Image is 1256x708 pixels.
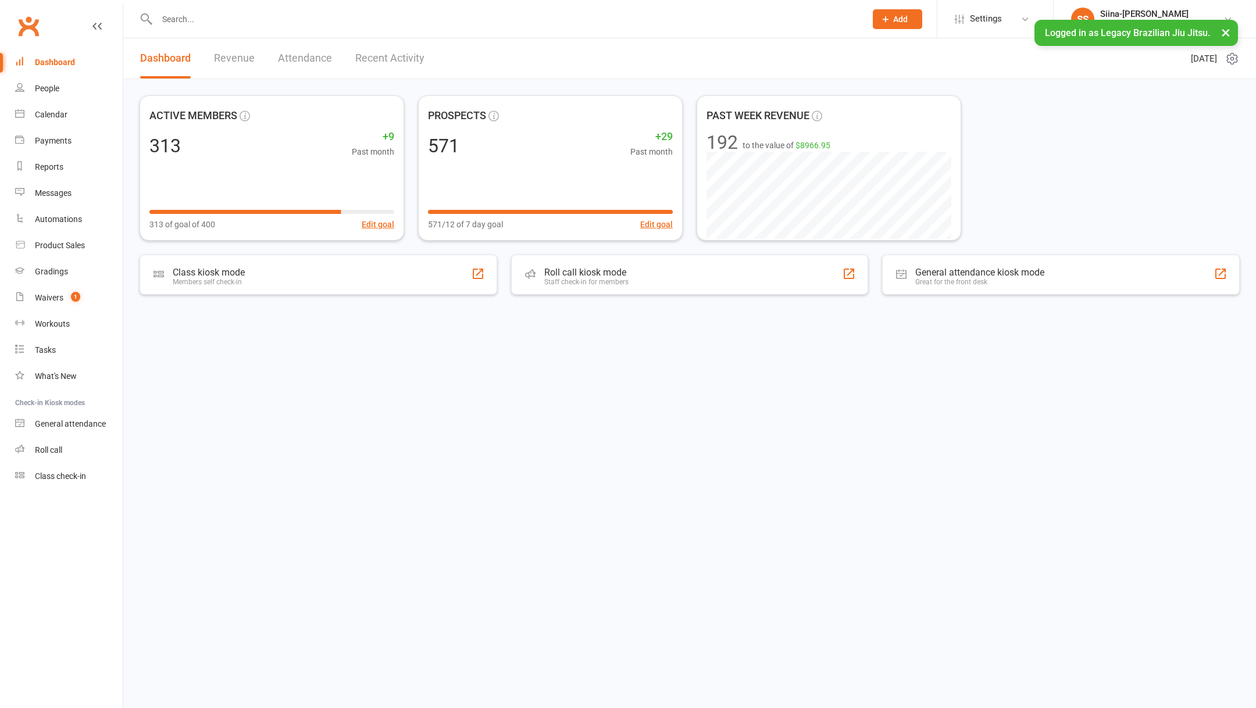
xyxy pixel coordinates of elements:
a: Dashboard [15,49,123,76]
span: Past month [630,145,673,158]
input: Search... [154,11,858,27]
a: General attendance kiosk mode [15,411,123,437]
a: What's New [15,363,123,389]
span: 1 [71,292,80,302]
div: Roll call [35,445,62,455]
span: 313 of goal of 400 [149,218,215,231]
a: Workouts [15,311,123,337]
div: Payments [35,136,72,145]
div: Workouts [35,319,70,328]
span: PROSPECTS [428,108,486,124]
button: Edit goal [362,218,394,231]
button: × [1215,20,1236,45]
div: Product Sales [35,241,85,250]
div: 192 [706,133,738,152]
a: Payments [15,128,123,154]
div: Tasks [35,345,56,355]
div: Members self check-in [173,278,245,286]
a: Clubworx [14,12,43,41]
a: Revenue [214,38,255,78]
span: Settings [970,6,1002,32]
a: Waivers 1 [15,285,123,311]
div: Legacy Brazilian [PERSON_NAME] [1100,19,1223,30]
a: People [15,76,123,102]
div: 313 [149,137,181,155]
div: What's New [35,371,77,381]
a: Reports [15,154,123,180]
a: Attendance [278,38,332,78]
div: Dashboard [35,58,75,67]
div: Roll call kiosk mode [544,267,629,278]
a: Dashboard [140,38,191,78]
div: Great for the front desk [915,278,1044,286]
a: Gradings [15,259,123,285]
div: Class check-in [35,471,86,481]
span: +29 [630,128,673,145]
a: Product Sales [15,233,123,259]
a: Class kiosk mode [15,463,123,489]
div: General attendance [35,419,106,428]
button: Add [873,9,922,29]
div: General attendance kiosk mode [915,267,1044,278]
div: Class kiosk mode [173,267,245,278]
span: to the value of [743,139,830,152]
div: Reports [35,162,63,171]
button: Edit goal [640,218,673,231]
a: Messages [15,180,123,206]
span: ACTIVE MEMBERS [149,108,237,124]
a: Roll call [15,437,123,463]
span: $8966.95 [795,141,830,150]
a: Recent Activity [355,38,424,78]
div: Messages [35,188,72,198]
span: 571/12 of 7 day goal [428,218,503,231]
div: Staff check-in for members [544,278,629,286]
div: Waivers [35,293,63,302]
a: Automations [15,206,123,233]
span: PAST WEEK REVENUE [706,108,809,124]
span: +9 [352,128,394,145]
span: Add [893,15,908,24]
div: Automations [35,214,82,224]
a: Calendar [15,102,123,128]
span: Past month [352,145,394,158]
div: Gradings [35,267,68,276]
div: SS [1071,8,1094,31]
span: Logged in as Legacy Brazilian Jiu Jitsu. [1045,27,1210,38]
span: [DATE] [1191,52,1217,66]
div: Siina-[PERSON_NAME] [1100,9,1223,19]
div: 571 [428,137,459,155]
div: Calendar [35,110,67,119]
a: Tasks [15,337,123,363]
div: People [35,84,59,93]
